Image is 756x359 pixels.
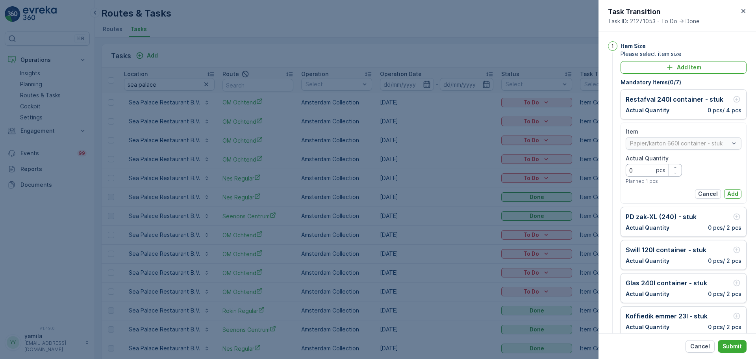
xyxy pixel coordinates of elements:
p: Add Item [677,63,701,71]
p: Actual Quantity [626,290,669,298]
p: Mandatory Items ( 0 / 7 ) [621,78,747,86]
span: Planned 1 pcs [626,178,658,184]
button: Cancel [686,340,715,353]
p: Submit [723,342,742,350]
p: Cancel [690,342,710,350]
p: 0 pcs / 2 pcs [708,257,741,265]
p: 0 pcs / 2 pcs [708,323,741,331]
p: Actual Quantity [626,106,669,114]
p: Restafval 240l container - stuk [626,95,723,104]
button: Submit [718,340,747,353]
label: Item [626,128,638,135]
p: Add [727,190,738,198]
button: Add [724,189,741,199]
p: Swill 120l container - stuk [626,245,706,255]
p: 0 pcs / 4 pcs [708,106,741,114]
span: Task ID: 21271053 - To Do -> Done [608,17,700,25]
p: Cancel [698,190,718,198]
p: PD zak-XL (240) - stuk [626,212,697,221]
p: Actual Quantity [626,323,669,331]
label: Actual Quantity [626,155,669,162]
div: 1 [608,41,617,51]
p: Actual Quantity [626,224,669,232]
p: pcs [656,166,665,174]
p: 0 pcs / 2 pcs [708,224,741,232]
p: Glas 240l container - stuk [626,278,707,288]
button: Cancel [695,189,721,199]
button: Add Item [621,61,747,74]
span: Please select item size [621,50,747,58]
p: Item Size [621,42,646,50]
p: 0 pcs / 2 pcs [708,290,741,298]
p: Koffiedik emmer 23l - stuk [626,311,708,321]
p: Actual Quantity [626,257,669,265]
p: Task Transition [608,6,700,17]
